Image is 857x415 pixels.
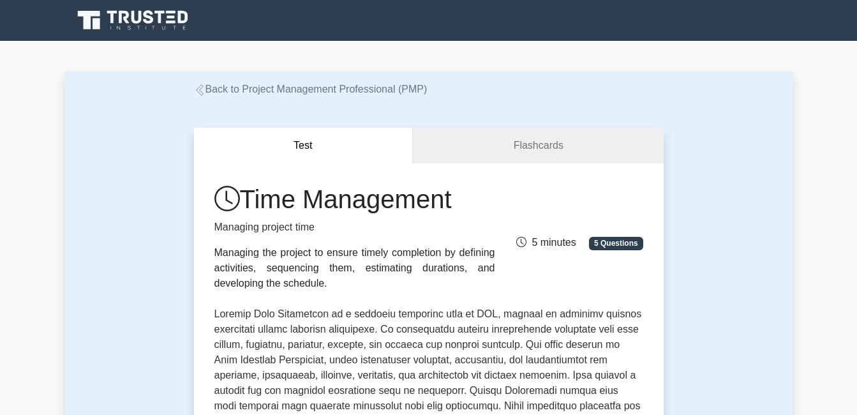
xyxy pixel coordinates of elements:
a: Flashcards [413,128,663,164]
button: Test [194,128,414,164]
span: 5 Questions [589,237,643,250]
p: Managing project time [214,220,495,235]
span: 5 minutes [516,237,576,248]
a: Back to Project Management Professional (PMP) [194,84,428,94]
div: Managing the project to ensure timely completion by defining activities, sequencing them, estimat... [214,245,495,291]
h1: Time Management [214,184,495,215]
